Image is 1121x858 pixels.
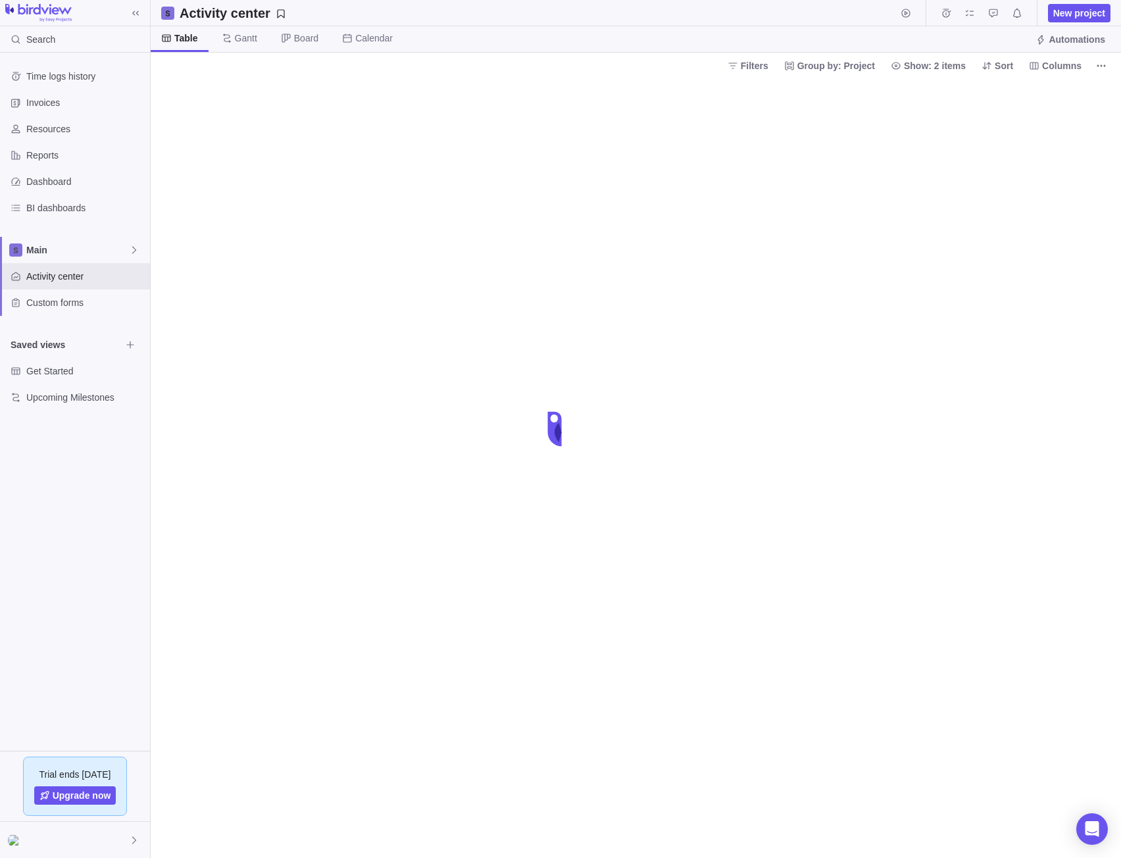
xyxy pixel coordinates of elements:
span: Automations [1049,33,1105,46]
span: Filters [741,59,768,72]
span: Notifications [1008,4,1026,22]
span: Columns [1042,59,1082,72]
span: Custom forms [26,296,145,309]
span: Approval requests [984,4,1003,22]
span: Get Started [26,365,145,378]
a: Upgrade now [34,786,116,805]
div: loading [534,403,587,455]
span: Show: 2 items [904,59,966,72]
span: More actions [1092,57,1110,75]
span: Resources [26,122,145,136]
img: logo [5,4,72,22]
span: Upgrade now [53,789,111,802]
span: New project [1053,7,1105,20]
img: Show [8,835,24,845]
a: Time logs [937,10,955,20]
span: Automations [1030,30,1110,49]
span: Browse views [121,336,139,354]
span: Dashboard [26,175,145,188]
span: Gantt [235,32,257,45]
span: New project [1048,4,1110,22]
a: My assignments [960,10,979,20]
span: Saved views [11,338,121,351]
span: My assignments [960,4,979,22]
span: Time logs [937,4,955,22]
span: Save your current layout and filters as a View [174,4,291,22]
div: Open Intercom Messenger [1076,813,1108,845]
span: Table [174,32,198,45]
span: Invoices [26,96,145,109]
span: Calendar [355,32,393,45]
span: Upcoming Milestones [26,391,145,404]
span: Search [26,33,55,46]
span: BI dashboards [26,201,145,214]
span: Activity center [26,270,145,283]
span: Group by: Project [779,57,880,75]
a: Notifications [1008,10,1026,20]
span: Sort [976,57,1018,75]
span: Time logs history [26,70,145,83]
span: Sort [995,59,1013,72]
span: Show: 2 items [885,57,971,75]
span: Group by: Project [797,59,875,72]
span: Filters [722,57,774,75]
span: Reports [26,149,145,162]
a: Approval requests [984,10,1003,20]
span: Columns [1024,57,1087,75]
div: Max Bogatec [8,832,24,848]
span: Trial ends [DATE] [39,768,111,781]
span: Start timer [897,4,915,22]
span: Main [26,243,129,257]
h2: Activity center [180,4,270,22]
span: Board [294,32,318,45]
